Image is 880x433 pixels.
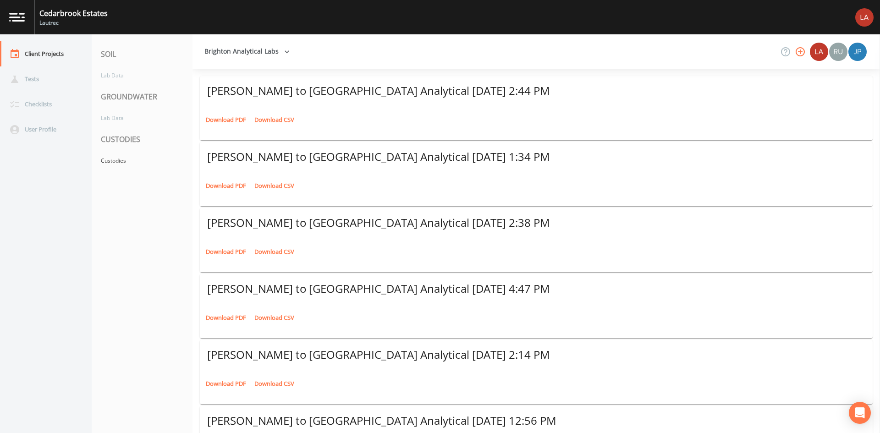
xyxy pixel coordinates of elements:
div: Brighton Analytical [809,43,829,61]
img: bd2ccfa184a129701e0c260bc3a09f9b [855,8,874,27]
img: logo [9,13,25,22]
a: Download CSV [252,377,297,391]
div: [PERSON_NAME] to [GEOGRAPHIC_DATA] Analytical [DATE] 1:34 PM [207,149,865,164]
button: Brighton Analytical Labs [201,43,293,60]
div: GROUNDWATER [92,84,192,110]
a: Download CSV [252,245,297,259]
div: Cedarbrook Estates [39,8,108,19]
div: [PERSON_NAME] to [GEOGRAPHIC_DATA] Analytical [DATE] 2:38 PM [207,215,865,230]
a: Download PDF [203,113,248,127]
div: [PERSON_NAME] to [GEOGRAPHIC_DATA] Analytical [DATE] 4:47 PM [207,281,865,296]
div: Joshua gere Paul [848,43,867,61]
a: Download PDF [203,245,248,259]
a: Download PDF [203,377,248,391]
img: bd2ccfa184a129701e0c260bc3a09f9b [810,43,828,61]
a: Download PDF [203,179,248,193]
a: Download PDF [203,311,248,325]
div: [PERSON_NAME] to [GEOGRAPHIC_DATA] Analytical [DATE] 2:44 PM [207,83,865,98]
div: Open Intercom Messenger [849,402,871,424]
a: Download CSV [252,179,297,193]
div: [PERSON_NAME] to [GEOGRAPHIC_DATA] Analytical [DATE] 12:56 PM [207,413,865,428]
div: [PERSON_NAME] to [GEOGRAPHIC_DATA] Analytical [DATE] 2:14 PM [207,347,865,362]
div: Lautrec [39,19,108,27]
a: Download CSV [252,113,297,127]
a: Lab Data [92,67,183,84]
div: Russell Schindler [829,43,848,61]
div: CUSTODIES [92,126,192,152]
img: 41241ef155101aa6d92a04480b0d0000 [848,43,867,61]
a: Custodies [92,152,183,169]
div: SOIL [92,41,192,67]
img: a5c06d64ce99e847b6841ccd0307af82 [829,43,847,61]
a: Lab Data [92,110,183,126]
a: Download CSV [252,311,297,325]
